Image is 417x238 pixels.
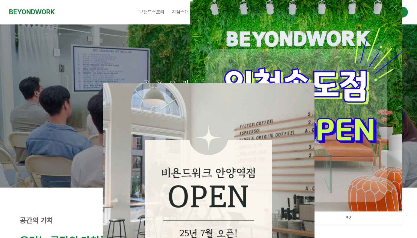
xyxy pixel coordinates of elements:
span: 지점소개 [172,9,189,15]
span: 브랜드스토리 [139,9,165,15]
a: 지점소개 [168,5,192,20]
strong: 공간의 가치 [20,216,53,225]
a: 브랜드스토리 [135,5,168,20]
a: 닫기 [296,212,402,224]
a: BEYONDWORK [9,6,55,18]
